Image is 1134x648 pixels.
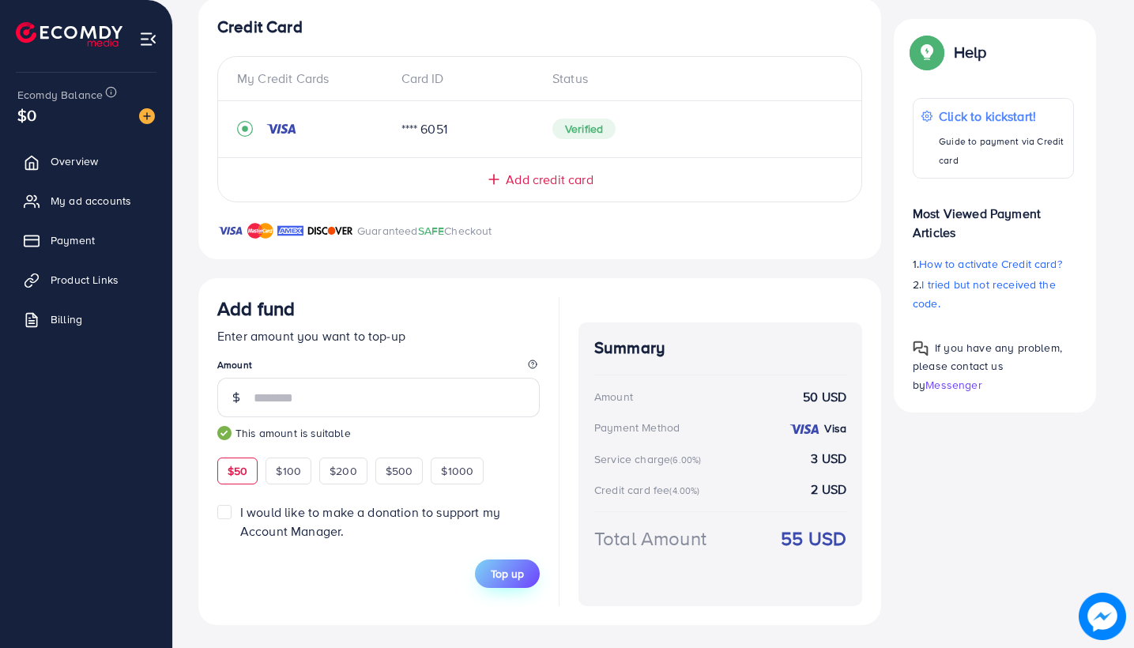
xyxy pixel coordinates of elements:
strong: 50 USD [803,388,846,406]
a: Billing [12,303,160,335]
img: credit [789,423,820,435]
img: brand [307,221,353,240]
img: image [139,108,155,124]
a: Payment [12,224,160,256]
p: Guide to payment via Credit card [939,132,1065,170]
strong: 3 USD [811,450,846,468]
img: Popup guide [913,38,941,66]
img: brand [247,221,273,240]
div: Card ID [389,70,541,88]
span: Verified [552,119,616,139]
svg: record circle [237,121,253,137]
div: Amount [594,389,633,405]
p: Enter amount you want to top-up [217,326,540,345]
div: Total Amount [594,525,706,552]
img: brand [277,221,303,240]
span: $200 [330,463,357,479]
a: Overview [12,145,160,177]
small: (4.00%) [669,484,699,497]
img: logo [16,22,122,47]
div: Payment Method [594,420,680,435]
span: My ad accounts [51,193,131,209]
span: Top up [491,566,524,582]
div: Service charge [594,451,706,467]
p: Most Viewed Payment Articles [913,191,1074,242]
h4: Credit Card [217,17,862,37]
small: (6.00%) [670,454,701,466]
p: Click to kickstart! [939,107,1065,126]
div: Status [540,70,842,88]
span: $50 [228,463,247,479]
span: SAFE [418,223,445,239]
img: credit [266,122,297,135]
span: $0 [17,104,36,126]
span: Messenger [925,376,981,392]
img: guide [217,426,232,440]
div: Credit card fee [594,482,705,498]
span: $500 [386,463,413,479]
button: Top up [475,559,540,588]
img: Popup guide [913,341,929,356]
span: $1000 [441,463,473,479]
span: $100 [276,463,301,479]
span: If you have any problem, please contact us by [913,340,1062,392]
span: Overview [51,153,98,169]
span: I tried but not received the code. [913,277,1056,311]
span: Ecomdy Balance [17,87,103,103]
div: My Credit Cards [237,70,389,88]
h3: Add fund [217,297,295,320]
p: 1. [913,254,1074,273]
span: I would like to make a donation to support my Account Manager. [240,503,500,539]
strong: Visa [824,420,846,436]
small: This amount is suitable [217,425,540,441]
a: Product Links [12,264,160,296]
legend: Amount [217,358,540,378]
a: My ad accounts [12,185,160,217]
span: How to activate Credit card? [919,256,1061,272]
img: menu [139,30,157,48]
p: Guaranteed Checkout [357,221,492,240]
img: brand [217,221,243,240]
span: Product Links [51,272,119,288]
p: Help [954,43,987,62]
span: Billing [51,311,82,327]
strong: 55 USD [781,525,846,552]
img: image [1079,593,1126,640]
span: Add credit card [506,171,593,189]
h4: Summary [594,338,846,358]
span: Payment [51,232,95,248]
p: 2. [913,275,1074,313]
strong: 2 USD [811,480,846,499]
